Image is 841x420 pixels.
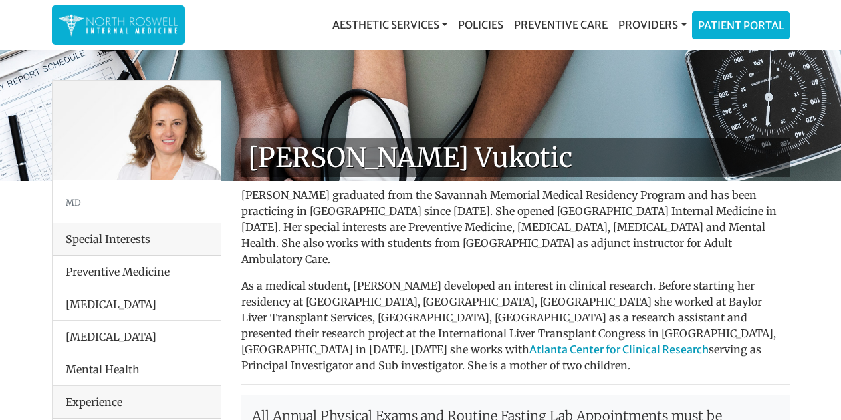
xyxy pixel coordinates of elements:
p: [PERSON_NAME] graduated from the Savannah Memorial Medical Residency Program and has been practic... [241,187,790,267]
h1: [PERSON_NAME] Vukotic [241,138,790,177]
p: As a medical student, [PERSON_NAME] developed an interest in clinical research. Before starting h... [241,278,790,373]
li: [MEDICAL_DATA] [53,288,221,321]
li: Preventive Medicine [53,256,221,288]
li: Mental Health [53,353,221,386]
a: Aesthetic Services [327,11,453,38]
a: Policies [453,11,509,38]
a: Providers [613,11,691,38]
div: Experience [53,386,221,419]
small: MD [66,197,81,208]
a: Atlanta Center for Clinical Research [529,343,709,356]
a: Patient Portal [693,12,789,39]
a: Preventive Care [509,11,613,38]
img: Dr. Goga Vukotis [53,81,221,180]
div: Special Interests [53,223,221,256]
img: North Roswell Internal Medicine [59,12,178,38]
li: [MEDICAL_DATA] [53,320,221,353]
